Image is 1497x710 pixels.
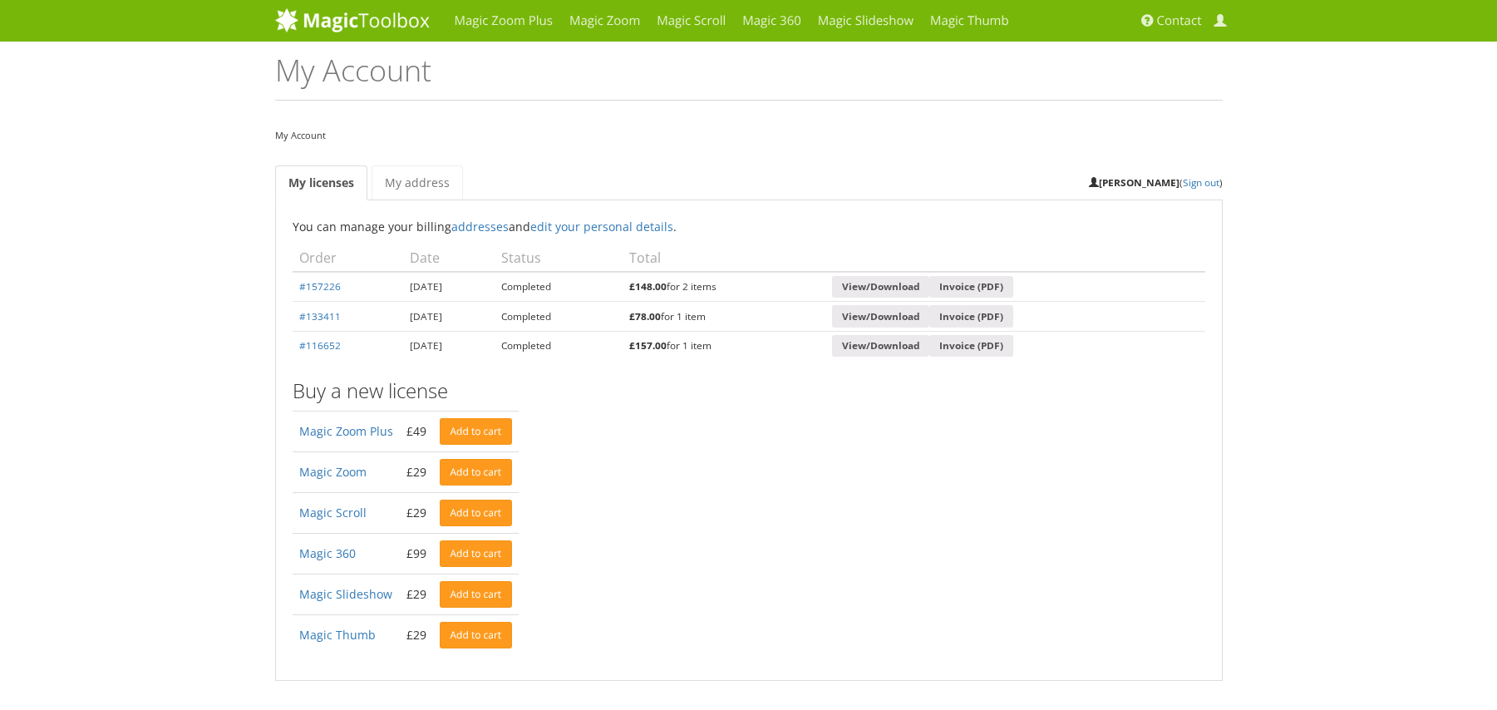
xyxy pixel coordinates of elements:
p: You can manage your billing and . [293,217,1205,236]
a: Add to cart [440,622,513,648]
span: Date [410,249,440,267]
td: £29 [400,492,433,533]
time: [DATE] [410,338,442,352]
a: #116652 [299,338,341,352]
td: for 1 item [623,301,825,331]
a: Magic Slideshow [299,586,392,602]
a: View/Download [832,335,930,357]
a: My licenses [275,165,367,200]
td: Completed [495,301,622,331]
h3: Buy a new license [293,380,1205,402]
a: Magic Thumb [299,627,376,643]
a: Add to cart [440,500,513,526]
span: Order [299,249,337,267]
bdi: 78.00 [629,309,661,323]
bdi: 157.00 [629,338,667,352]
img: MagicToolbox.com - Image tools for your website [275,7,430,32]
span: Total [629,249,661,267]
a: Magic Zoom [299,464,367,480]
td: £99 [400,533,433,574]
td: £49 [400,411,433,451]
a: Add to cart [440,418,513,445]
span: £ [629,279,635,293]
span: £ [629,309,635,323]
nav: My Account [275,126,1223,145]
td: Completed [495,331,622,361]
a: Invoice (PDF) [929,335,1013,357]
a: addresses [451,219,509,234]
td: for 2 items [623,272,825,302]
span: Status [501,249,541,267]
h1: My Account [275,54,1223,101]
a: Magic Scroll [299,505,367,520]
td: £29 [400,574,433,614]
td: Completed [495,272,622,302]
a: Sign out [1183,175,1219,189]
bdi: 148.00 [629,279,667,293]
a: Add to cart [440,581,513,608]
a: Add to cart [440,459,513,486]
td: £29 [400,451,433,492]
a: edit your personal details [530,219,673,234]
a: #157226 [299,279,341,293]
a: Invoice (PDF) [929,305,1013,328]
small: ( ) [1089,175,1223,189]
a: View/Download [832,276,930,298]
a: View/Download [832,305,930,328]
td: for 1 item [623,331,825,361]
a: Add to cart [440,540,513,567]
td: £29 [400,614,433,655]
a: Magic Zoom Plus [299,423,393,439]
time: [DATE] [410,279,442,293]
time: [DATE] [410,309,442,323]
span: Contact [1157,12,1202,29]
a: #133411 [299,309,341,323]
a: Magic 360 [299,545,356,561]
a: My address [372,165,463,200]
a: Invoice (PDF) [929,276,1013,298]
span: £ [629,338,635,352]
strong: [PERSON_NAME] [1089,175,1179,189]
